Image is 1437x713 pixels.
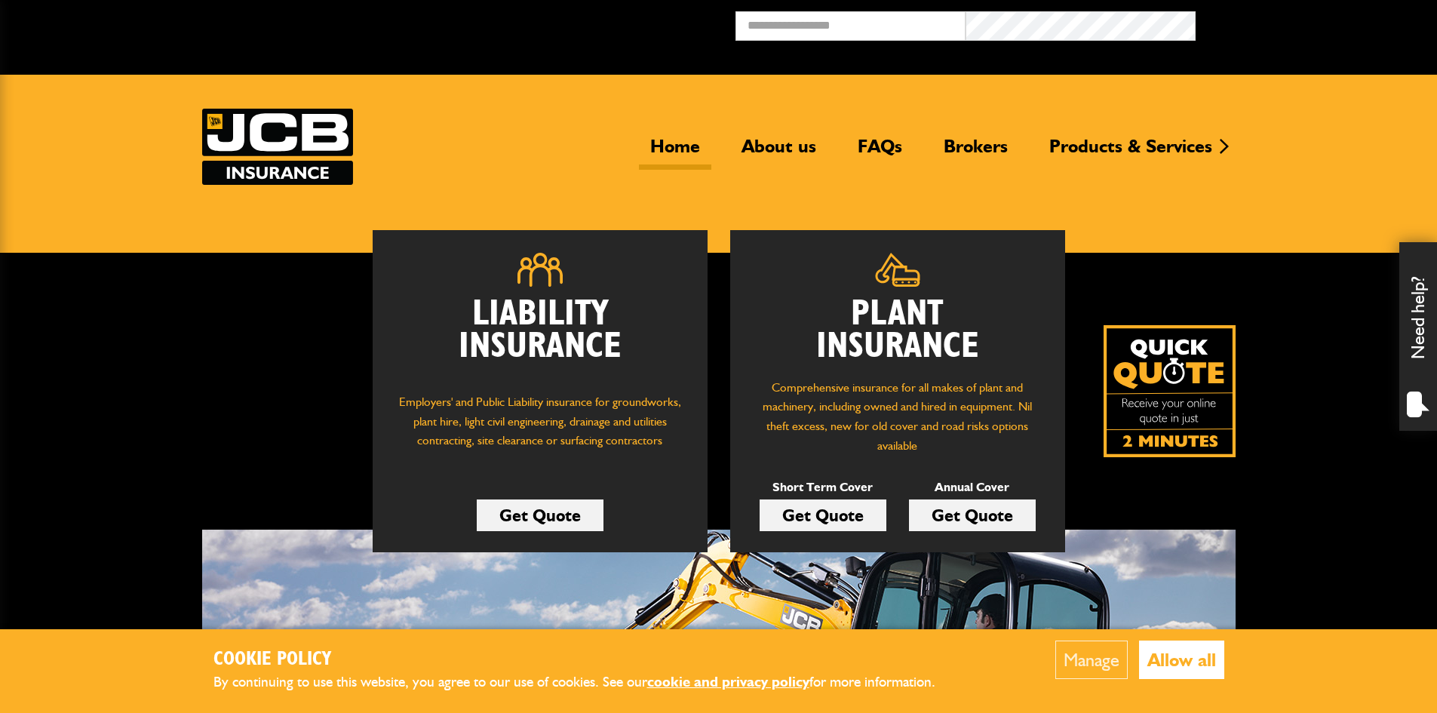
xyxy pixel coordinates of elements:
p: By continuing to use this website, you agree to our use of cookies. See our for more information. [213,671,960,694]
p: Employers' and Public Liability insurance for groundworks, plant hire, light civil engineering, d... [395,392,685,465]
a: Get your insurance quote isn just 2-minutes [1104,325,1236,457]
h2: Plant Insurance [753,298,1042,363]
a: Get Quote [760,499,886,531]
a: cookie and privacy policy [647,673,809,690]
img: Quick Quote [1104,325,1236,457]
a: Get Quote [909,499,1036,531]
h2: Cookie Policy [213,648,960,672]
a: Home [639,135,711,170]
p: Annual Cover [909,478,1036,497]
a: Products & Services [1038,135,1224,170]
img: JCB Insurance Services logo [202,109,353,185]
a: Get Quote [477,499,603,531]
button: Allow all [1139,641,1224,679]
p: Comprehensive insurance for all makes of plant and machinery, including owned and hired in equipm... [753,378,1042,455]
a: About us [730,135,828,170]
div: Need help? [1399,242,1437,431]
a: JCB Insurance Services [202,109,353,185]
p: Short Term Cover [760,478,886,497]
h2: Liability Insurance [395,298,685,378]
button: Broker Login [1196,11,1426,35]
a: Brokers [932,135,1019,170]
a: FAQs [846,135,913,170]
button: Manage [1055,641,1128,679]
